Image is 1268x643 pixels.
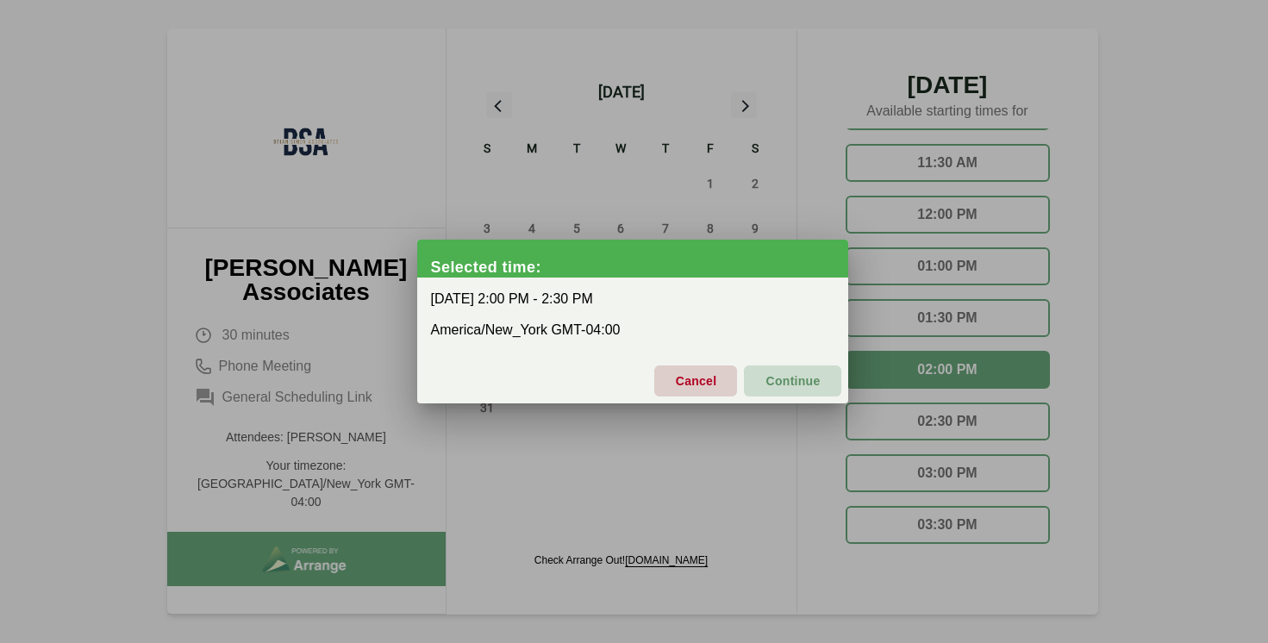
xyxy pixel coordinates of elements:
[431,259,848,276] div: Selected time:
[675,363,717,399] span: Cancel
[654,365,738,396] button: Cancel
[765,363,820,399] span: Continue
[744,365,840,396] button: Continue
[417,278,848,352] div: [DATE] 2:00 PM - 2:30 PM America/New_York GMT-04:00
